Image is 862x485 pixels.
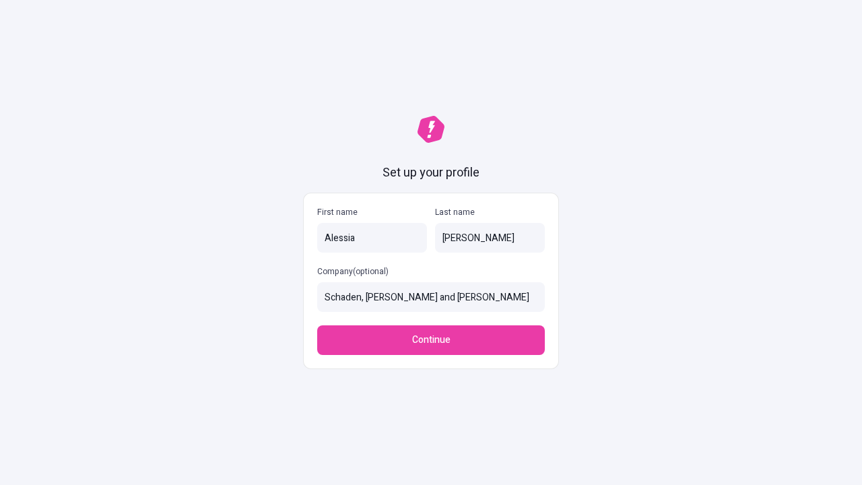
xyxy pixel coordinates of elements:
p: Last name [435,207,545,218]
p: Company [317,266,545,277]
span: Continue [412,333,451,348]
span: (optional) [353,265,389,278]
h1: Set up your profile [383,164,479,182]
button: Continue [317,325,545,355]
input: First name [317,223,427,253]
p: First name [317,207,427,218]
input: Company(optional) [317,282,545,312]
input: Last name [435,223,545,253]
